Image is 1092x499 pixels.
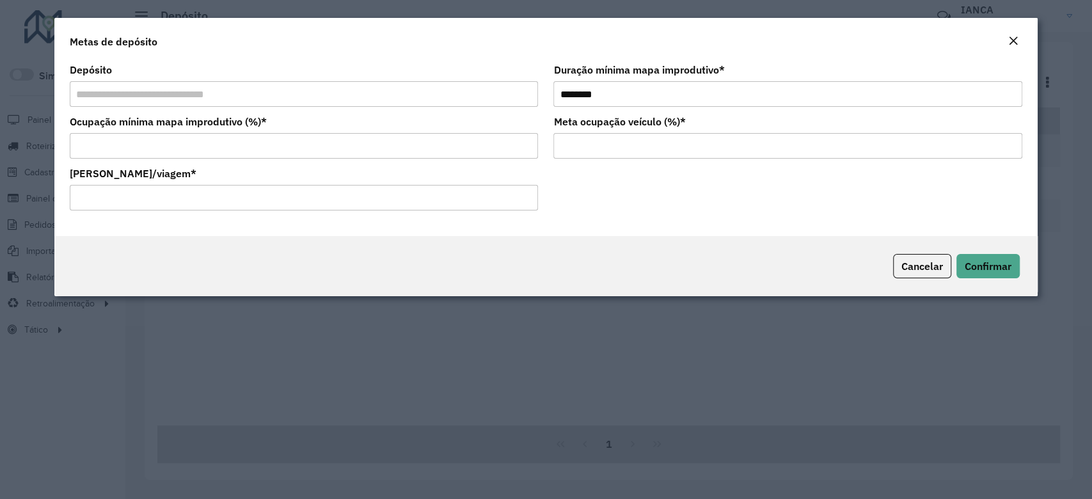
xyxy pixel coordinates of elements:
[553,62,724,77] label: Duração mínima mapa improdutivo
[70,34,157,49] h4: Metas de depósito
[956,254,1020,278] button: Confirmar
[901,260,943,273] span: Cancelar
[70,114,267,129] label: Ocupação mínima mapa improdutivo (%)
[1008,36,1018,46] em: Fechar
[70,62,112,77] label: Depósito
[553,114,685,129] label: Meta ocupação veículo (%)
[1004,33,1022,50] button: Close
[965,260,1011,273] span: Confirmar
[893,254,951,278] button: Cancelar
[70,166,196,181] label: [PERSON_NAME]/viagem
